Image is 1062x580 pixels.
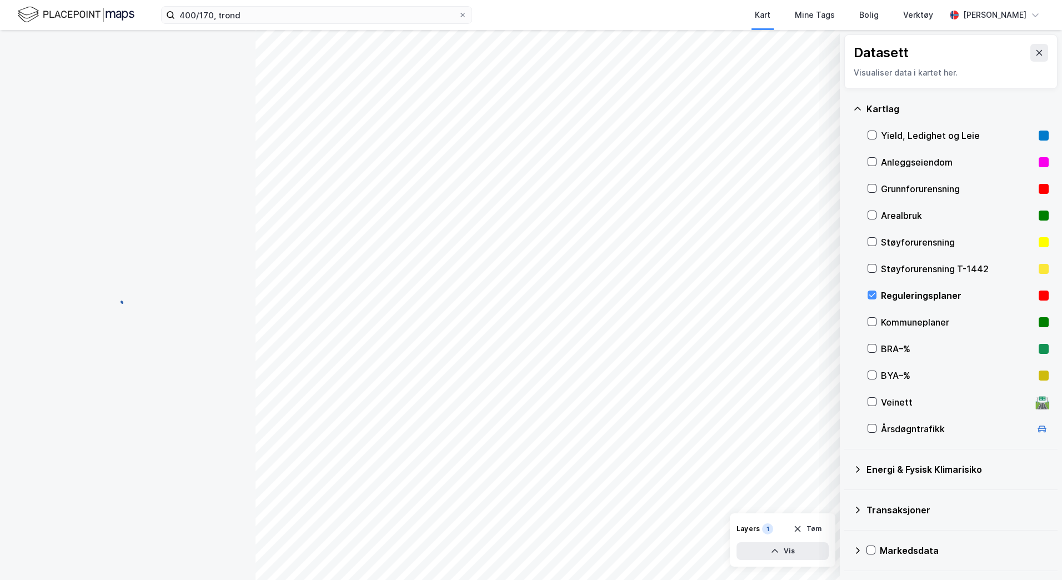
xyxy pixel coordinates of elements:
div: Støyforurensning T-1442 [881,262,1034,276]
div: Årsdøgntrafikk [881,422,1031,436]
div: 1 [762,523,773,534]
div: Energi & Fysisk Klimarisiko [866,463,1049,476]
div: Anleggseiendom [881,156,1034,169]
div: Reguleringsplaner [881,289,1034,302]
div: Yield, Ledighet og Leie [881,129,1034,142]
div: Transaksjoner [866,503,1049,517]
div: 🛣️ [1035,395,1050,409]
div: BYA–% [881,369,1034,382]
button: Tøm [786,520,829,538]
div: Veinett [881,396,1031,409]
iframe: Chat Widget [1006,527,1062,580]
div: Kart [755,8,770,22]
div: Kommuneplaner [881,316,1034,329]
div: Verktøy [903,8,933,22]
div: Kartlag [866,102,1049,116]
div: [PERSON_NAME] [963,8,1026,22]
div: Datasett [854,44,909,62]
div: Grunnforurensning [881,182,1034,196]
div: BRA–% [881,342,1034,356]
div: Arealbruk [881,209,1034,222]
button: Vis [737,542,829,560]
div: Mine Tags [795,8,835,22]
div: Markedsdata [880,544,1049,557]
div: Layers [737,524,760,533]
input: Søk på adresse, matrikkel, gårdeiere, leietakere eller personer [175,7,458,23]
img: spinner.a6d8c91a73a9ac5275cf975e30b51cfb.svg [119,289,137,307]
div: Støyforurensning [881,236,1034,249]
img: logo.f888ab2527a4732fd821a326f86c7f29.svg [18,5,134,24]
div: Kontrollprogram for chat [1006,527,1062,580]
div: Visualiser data i kartet her. [854,66,1048,79]
div: Bolig [859,8,879,22]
